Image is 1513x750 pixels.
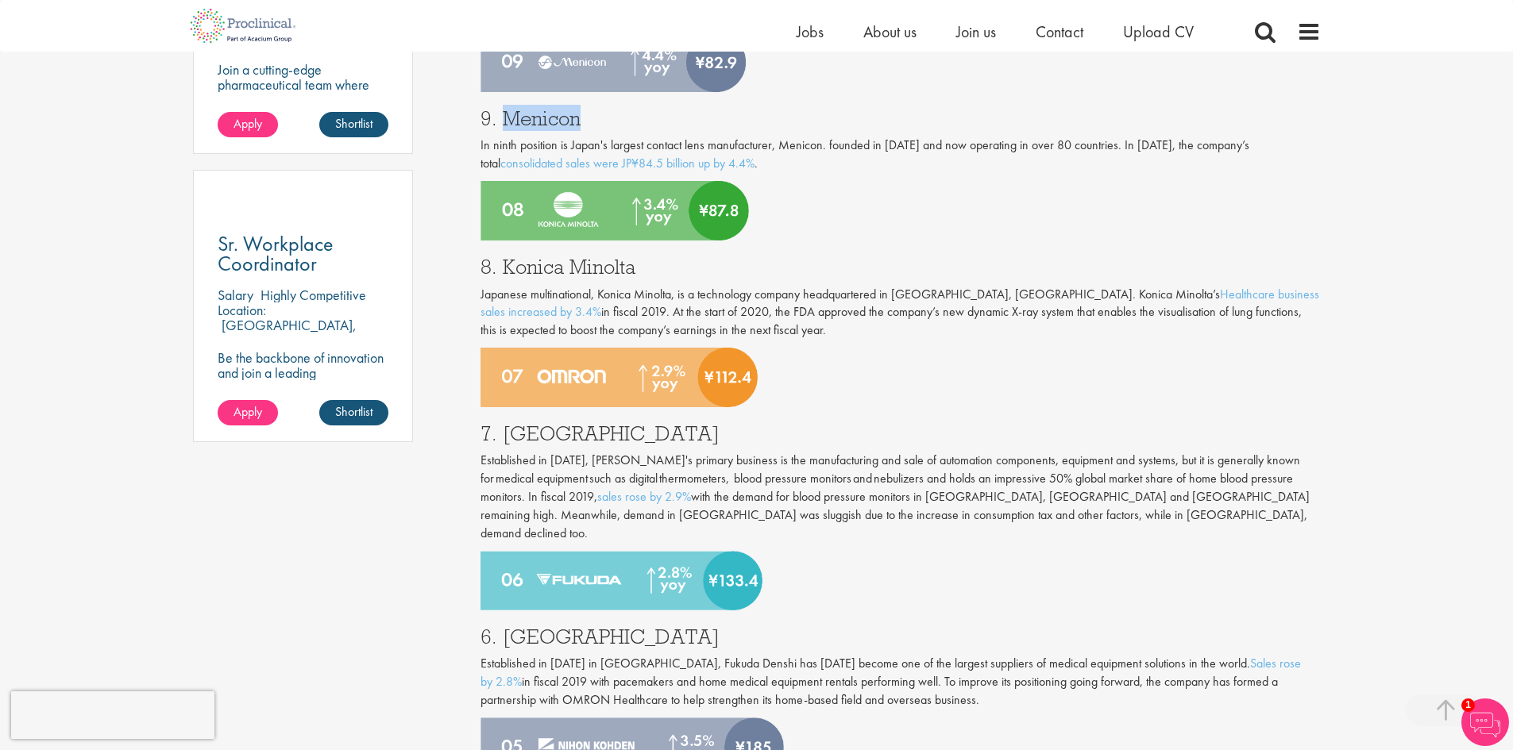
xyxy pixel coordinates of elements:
[481,626,1321,647] h3: 6. [GEOGRAPHIC_DATA]
[481,655,1301,690] a: Sales rose by 2.8%
[218,350,389,425] p: Be the backbone of innovation and join a leading pharmaceutical company to help keep life-changin...
[319,112,388,137] a: Shortlist
[1461,698,1509,746] img: Chatbot
[481,655,1321,710] p: Established in [DATE] in [GEOGRAPHIC_DATA], Fukuda Denshi has [DATE] become one of the largest su...
[500,155,755,171] a: consolidated sales were JP¥84.5 billion up by 4.4%
[481,286,1319,321] a: Healthcare business sales increased by 3.4%
[481,256,1321,277] h3: 8. Konica Minolta
[234,403,262,420] span: Apply
[218,230,334,277] span: Sr. Workplace Coordinator
[218,301,266,319] span: Location:
[261,286,366,304] p: Highly Competitive
[1461,698,1475,712] span: 1
[797,21,824,42] a: Jobs
[597,488,691,505] a: sales rose by 2.9%
[1123,21,1194,42] a: Upload CV
[11,691,214,739] iframe: reCAPTCHA
[234,115,262,132] span: Apply
[481,137,1321,173] p: In ninth position is Japan's largest contact lens manufacturer, Menicon. founded in [DATE] and no...
[218,400,278,425] a: Apply
[863,21,917,42] a: About us
[481,423,1321,444] h3: 7. [GEOGRAPHIC_DATA]
[481,286,1321,340] p: Japanese multinational, Konica Minolta, is a technology company headquartered in [GEOGRAPHIC_DATA...
[481,452,1321,542] p: Established in [DATE], [PERSON_NAME]'s primary business is the manufacturing and sale of automati...
[1036,21,1083,42] a: Contact
[218,112,278,137] a: Apply
[218,286,253,304] span: Salary
[218,62,389,137] p: Join a cutting-edge pharmaceutical team where your precision and passion for quality will help sh...
[956,21,996,42] a: Join us
[218,234,389,274] a: Sr. Workplace Coordinator
[481,108,1321,129] h3: 9. Menicon
[218,316,357,349] p: [GEOGRAPHIC_DATA], [GEOGRAPHIC_DATA]
[319,400,388,425] a: Shortlist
